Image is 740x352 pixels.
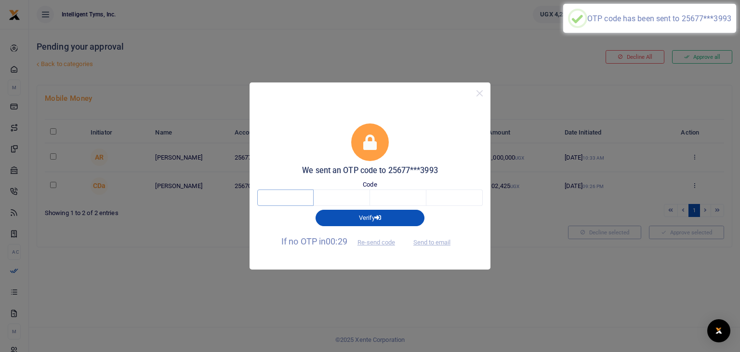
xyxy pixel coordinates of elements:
span: If no OTP in [281,236,403,246]
span: 00:29 [326,236,347,246]
button: Close [473,86,487,100]
h5: We sent an OTP code to 25677***3993 [257,166,483,176]
label: Code [363,180,377,190]
button: Verify [316,210,424,226]
div: OTP code has been sent to 25677***3993 [587,14,731,23]
div: Open Intercom Messenger [707,319,730,342]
